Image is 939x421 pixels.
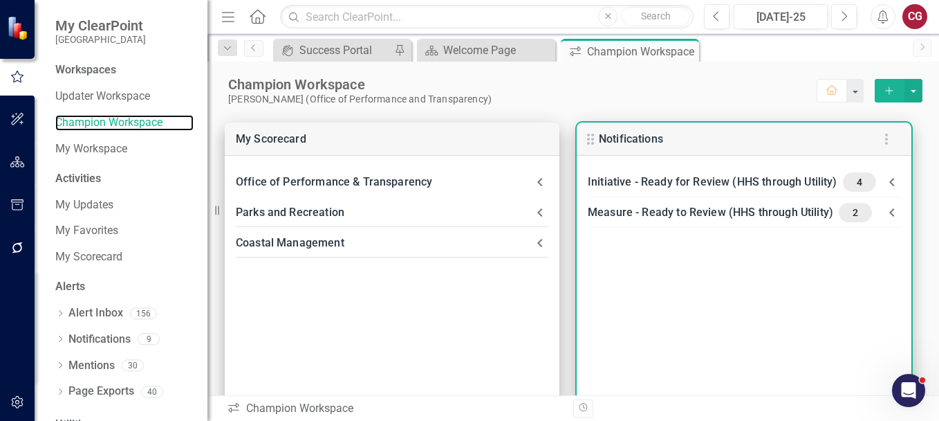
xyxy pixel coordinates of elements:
[875,79,922,102] div: split button
[55,279,194,295] div: Alerts
[848,176,871,188] span: 4
[738,9,823,26] div: [DATE]-25
[236,233,532,253] div: Coastal Management
[55,223,194,239] a: My Favorites
[277,42,391,59] a: Success Portal
[875,79,904,102] button: select merge strategy
[225,228,559,258] div: Coastal Management
[141,386,163,398] div: 40
[7,15,31,39] img: ClearPoint Strategy
[68,305,123,321] a: Alert Inbox
[55,197,194,213] a: My Updates
[55,17,146,34] span: My ClearPoint
[588,167,900,197] div: Initiative - Ready for Review (HHS through Utility)4
[236,203,532,222] div: Parks and Recreation
[236,132,306,145] a: My Scorecard
[68,358,115,374] a: Mentions
[55,115,194,131] a: Champion Workspace
[236,172,532,192] div: Office of Performance & Transparency
[443,42,552,59] div: Welcome Page
[588,197,900,228] div: Measure - Ready to Review (HHS through Utility)2
[227,401,563,417] div: Champion Workspace
[55,249,194,265] a: My Scorecard
[621,7,690,26] button: Search
[225,197,559,228] div: Parks and Recreation
[68,332,131,348] a: Notifications
[228,75,817,93] div: Champion Workspace
[280,5,694,29] input: Search ClearPoint...
[588,172,878,192] div: Initiative - Ready for Review (HHS through Utility)
[599,132,663,145] a: Notifications
[902,4,927,29] button: CG
[68,384,134,400] a: Page Exports
[588,203,878,222] div: Measure - Ready to Review (HHS through Utility)
[55,171,194,187] div: Activities
[55,89,194,105] a: Updater Workspace
[299,42,391,59] div: Success Portal
[844,206,866,219] span: 2
[734,4,828,29] button: [DATE]-25
[122,360,144,372] div: 30
[55,62,116,78] div: Workspaces
[138,333,160,345] div: 9
[641,10,671,21] span: Search
[55,141,194,157] a: My Workspace
[587,43,696,60] div: Champion Workspace
[892,374,925,407] iframe: Intercom live chat
[225,167,559,197] div: Office of Performance & Transparency
[228,93,817,105] div: [PERSON_NAME] (Office of Performance and Transparency)
[55,34,146,45] small: [GEOGRAPHIC_DATA]
[130,307,157,319] div: 156
[420,42,552,59] a: Welcome Page
[904,79,922,102] button: select merge strategy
